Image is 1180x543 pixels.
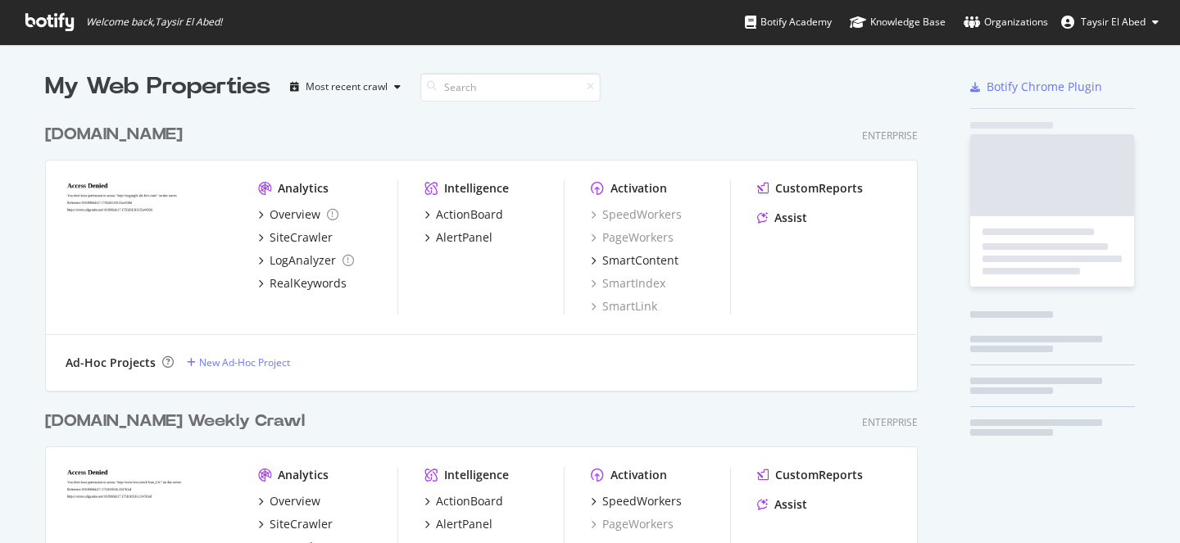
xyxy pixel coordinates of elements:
a: Botify Chrome Plugin [970,79,1102,95]
div: Botify Academy [745,14,832,30]
div: LogAnalyzer [270,252,336,269]
span: Taysir El Abed [1081,15,1146,29]
a: SiteCrawler [258,516,333,532]
a: CustomReports [757,180,863,197]
div: SpeedWorkers [602,493,682,509]
div: Activation [610,467,667,483]
div: SiteCrawler [270,229,333,246]
div: Ad-Hoc Projects [66,355,156,371]
div: AlertPanel [436,516,492,532]
a: Overview [258,493,320,509]
div: SmartContent [602,252,678,269]
a: [DOMAIN_NAME] Weekly Crawl [45,410,311,433]
div: ActionBoard [436,493,503,509]
button: Taysir El Abed [1048,9,1172,35]
a: AlertPanel [424,229,492,246]
a: Assist [757,496,807,513]
div: Assist [774,496,807,513]
a: SpeedWorkers [591,493,682,509]
div: [DOMAIN_NAME] Weekly Crawl [45,410,305,433]
div: Activation [610,180,667,197]
div: Analytics [278,467,329,483]
div: Organizations [964,14,1048,30]
div: Enterprise [862,129,918,143]
a: Overview [258,206,338,223]
a: SmartLink [591,298,657,314]
a: SmartContent [591,252,678,269]
input: Search [420,73,601,102]
div: Intelligence [444,180,509,197]
div: Overview [270,493,320,509]
div: RealKeywords [270,275,347,292]
a: ActionBoard [424,493,503,509]
a: New Ad-Hoc Project [187,355,290,369]
div: Enterprise [862,415,918,429]
div: New Ad-Hoc Project [199,355,290,369]
div: Botify Chrome Plugin [987,79,1102,95]
div: CustomReports [775,180,863,197]
a: SpeedWorkers [591,206,682,223]
div: Overview [270,206,320,223]
a: Assist [757,210,807,226]
span: Welcome back, Taysir El Abed ! [86,16,222,29]
a: LogAnalyzer [258,252,354,269]
div: Intelligence [444,467,509,483]
a: PageWorkers [591,516,674,532]
a: CustomReports [757,467,863,483]
div: My Web Properties [45,70,270,103]
div: Most recent crawl [306,82,388,92]
a: SmartIndex [591,275,665,292]
div: AlertPanel [436,229,492,246]
div: ActionBoard [436,206,503,223]
div: SiteCrawler [270,516,333,532]
a: ActionBoard [424,206,503,223]
div: CustomReports [775,467,863,483]
div: [DOMAIN_NAME] [45,123,183,147]
a: [DOMAIN_NAME] [45,123,189,147]
a: PageWorkers [591,229,674,246]
a: SiteCrawler [258,229,333,246]
img: levipilot.com [66,180,232,313]
div: Assist [774,210,807,226]
button: Most recent crawl [284,74,407,100]
a: AlertPanel [424,516,492,532]
a: RealKeywords [258,275,347,292]
div: Knowledge Base [850,14,946,30]
div: Analytics [278,180,329,197]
